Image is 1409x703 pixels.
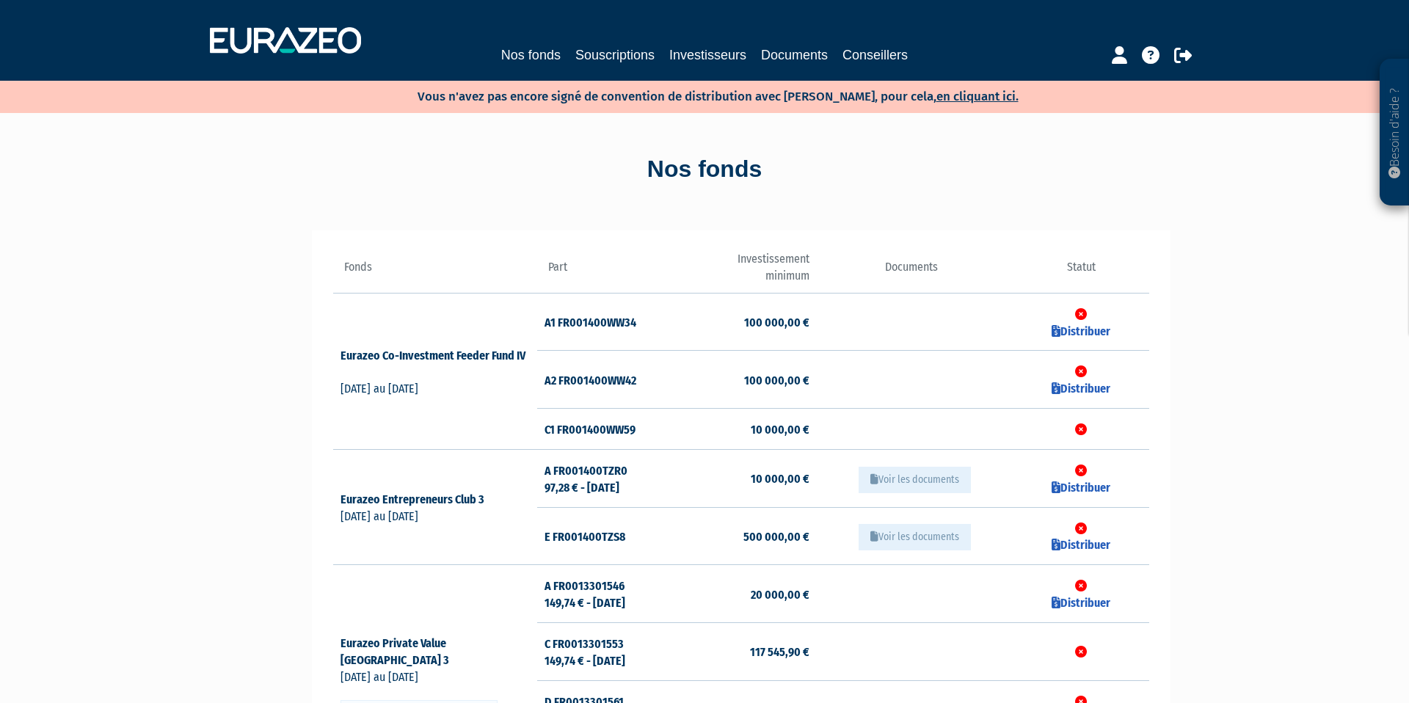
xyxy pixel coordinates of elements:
[1386,67,1403,199] p: Besoin d'aide ?
[501,45,561,65] a: Nos fonds
[1052,382,1110,396] a: Distribuer
[341,382,418,396] span: [DATE] au [DATE]
[761,45,828,65] a: Documents
[859,524,971,550] button: Voir les documents
[286,153,1123,186] div: Nos fonds
[341,349,525,379] a: Eurazeo Co-Investment Feeder Fund IV
[1013,251,1149,293] th: Statut
[1052,538,1110,552] a: Distribuer
[537,409,673,450] td: C1 FR001400WW59
[673,251,809,293] th: Investissement minimum
[341,636,462,667] a: Eurazeo Private Value [GEOGRAPHIC_DATA] 3
[537,565,673,623] td: A FR0013301546 149,74 € - [DATE]
[673,449,809,507] td: 10 000,00 €
[1052,481,1110,495] a: Distribuer
[575,45,655,65] a: Souscriptions
[341,492,498,506] a: Eurazeo Entrepreneurs Club 3
[859,467,971,493] button: Voir les documents
[673,565,809,623] td: 20 000,00 €
[375,84,1019,106] p: Vous n'avez pas encore signé de convention de distribution avec [PERSON_NAME], pour cela,
[210,27,361,54] img: 1732889491-logotype_eurazeo_blanc_rvb.png
[537,507,673,565] td: E FR001400TZS8
[842,45,908,65] a: Conseillers
[333,251,537,293] th: Fonds
[1052,324,1110,338] a: Distribuer
[673,622,809,680] td: 117 545,90 €
[537,293,673,351] td: A1 FR001400WW34
[673,293,809,351] td: 100 000,00 €
[537,251,673,293] th: Part
[673,409,809,450] td: 10 000,00 €
[1052,596,1110,610] a: Distribuer
[809,251,1013,293] th: Documents
[673,351,809,409] td: 100 000,00 €
[669,45,746,65] a: Investisseurs
[537,351,673,409] td: A2 FR001400WW42
[537,449,673,507] td: A FR001400TZR0 97,28 € - [DATE]
[673,507,809,565] td: 500 000,00 €
[537,622,673,680] td: C FR0013301553 149,74 € - [DATE]
[341,670,418,684] span: [DATE] au [DATE]
[341,509,418,523] span: [DATE] au [DATE]
[936,89,1019,104] a: en cliquant ici.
